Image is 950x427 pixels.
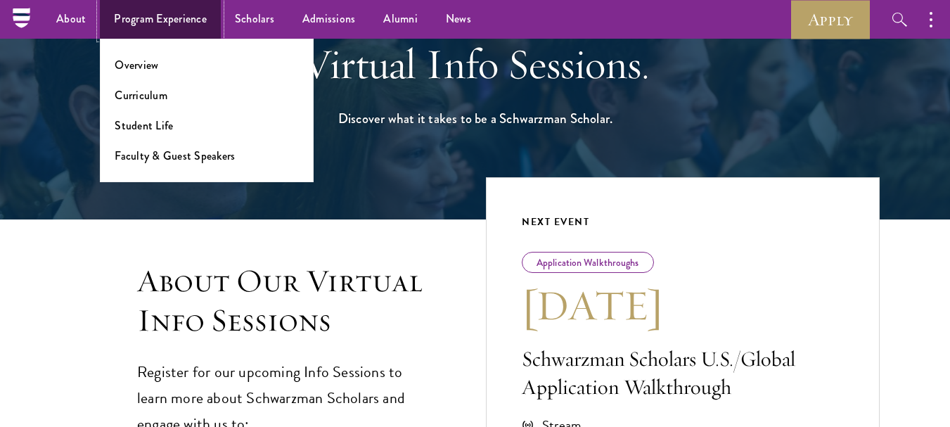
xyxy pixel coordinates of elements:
[522,252,654,273] div: Application Walkthroughs
[115,57,158,73] a: Overview
[115,148,235,164] a: Faculty & Guest Speakers
[522,345,844,401] p: Schwarzman Scholars U.S./Global Application Walkthrough
[522,280,844,331] h3: [DATE]
[137,262,430,340] h3: About Our Virtual Info Sessions
[115,87,167,103] a: Curriculum
[522,213,844,231] div: Next Event
[115,117,173,134] a: Student Life
[233,107,718,130] h1: Discover what it takes to be a Schwarzman Scholar.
